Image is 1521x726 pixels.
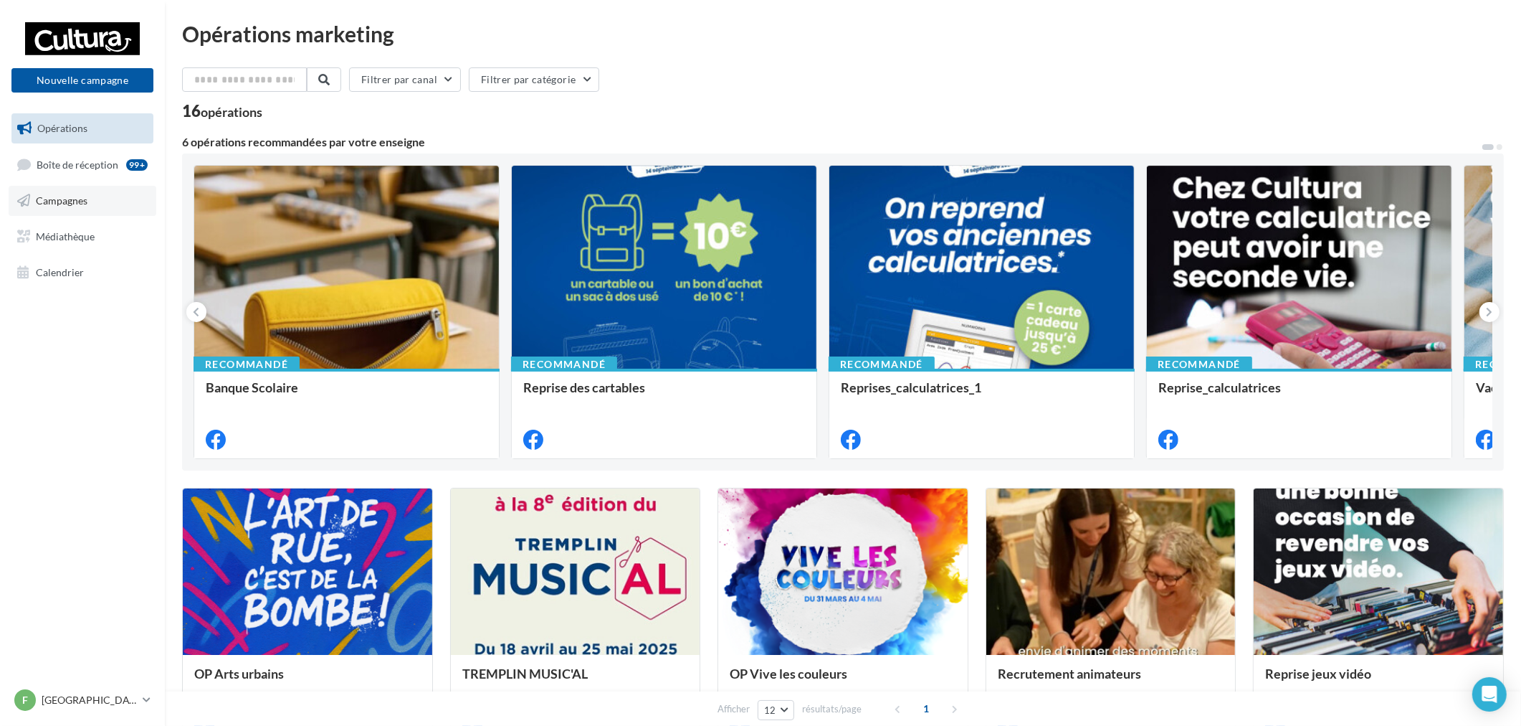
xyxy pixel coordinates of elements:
span: Calendrier [36,265,84,278]
span: Opérations [37,122,87,134]
a: Campagnes [9,186,156,216]
span: Médiathèque [36,230,95,242]
div: Recommandé [194,357,300,372]
div: 16 [182,103,262,119]
span: Reprises_calculatrices_1 [841,379,981,395]
span: Banque Scolaire [206,379,298,395]
span: TREMPLIN MUSIC'AL [462,666,588,682]
a: Calendrier [9,258,156,288]
div: Recommandé [1146,357,1252,372]
div: 6 opérations recommandées par votre enseigne [182,136,1481,148]
span: résultats/page [802,702,862,716]
div: 99+ [126,159,148,171]
span: OP Vive les couleurs [730,666,847,682]
button: 12 [758,700,794,720]
span: 1 [915,697,938,720]
span: Reprise des cartables [523,379,645,395]
span: OP Arts urbains [194,666,284,682]
button: Filtrer par canal [349,67,461,92]
span: Afficher [717,702,750,716]
a: F [GEOGRAPHIC_DATA] [11,687,153,714]
a: Opérations [9,113,156,143]
a: Boîte de réception99+ [9,149,156,180]
span: 12 [764,704,776,716]
div: Open Intercom Messenger [1472,677,1507,712]
span: Recrutement animateurs [998,666,1141,682]
button: Nouvelle campagne [11,68,153,93]
button: Filtrer par catégorie [469,67,599,92]
span: Campagnes [36,194,87,207]
span: Reprise_calculatrices [1158,379,1281,395]
div: Recommandé [829,357,935,372]
span: F [22,693,28,707]
p: [GEOGRAPHIC_DATA] [42,693,137,707]
div: Recommandé [511,357,617,372]
div: Opérations marketing [182,23,1504,44]
span: Reprise jeux vidéo [1265,666,1371,682]
span: Boîte de réception [37,158,118,170]
div: opérations [201,105,262,118]
a: Médiathèque [9,222,156,252]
